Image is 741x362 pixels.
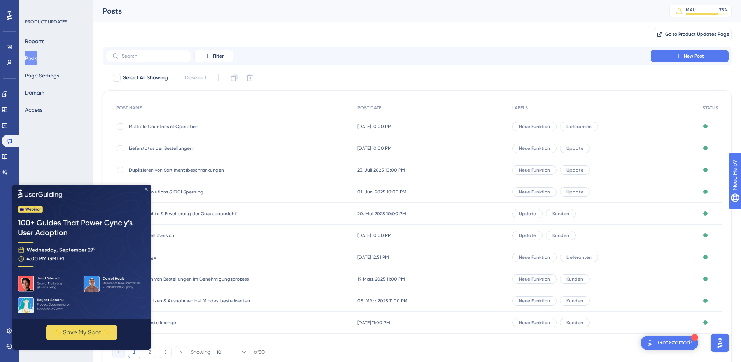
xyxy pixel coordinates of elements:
[357,145,392,151] span: [DATE] 10:00 PM
[665,31,729,37] span: Go to Product Updates Page
[651,50,729,62] button: New Post
[129,276,253,282] span: Bearbeiten von Bestellungen im Genehmigungsprozess
[129,298,253,304] span: Interne Notizen & Ausnahmen bei Mindestbestellwerten
[357,123,392,130] span: [DATE] 10:00 PM
[25,86,44,100] button: Domain
[116,105,142,111] span: POST NAME
[357,298,408,304] span: 05. März 2025 11:00 PM
[654,28,732,40] button: Go to Product Updates Page
[254,349,265,356] div: of 30
[129,211,253,217] span: Neue Berichte & Erweiterung der Gruppenansicht!
[357,167,405,173] span: 23. Juli 2025 10:00 PM
[213,53,224,59] span: Filter
[702,105,718,111] span: STATUS
[129,254,253,260] span: Folgebelege
[159,346,172,358] button: 3
[686,7,696,13] div: MAU
[684,53,704,59] span: New Post
[128,346,140,358] button: 1
[641,336,698,350] div: Open Get Started! checklist, remaining modules: 1
[658,339,692,347] div: Get Started!
[566,298,583,304] span: Kunden
[519,320,550,326] span: Neue Funktion
[25,34,44,48] button: Reports
[217,349,221,355] span: 10
[25,19,67,25] div: PRODUCT UPDATES
[185,73,207,83] span: Deselect
[708,331,732,355] iframe: UserGuiding AI Assistant Launcher
[645,338,655,348] img: launcher-image-alternative-text
[25,69,59,83] button: Page Settings
[519,145,550,151] span: Neue Funktion
[25,51,37,65] button: Posts
[566,320,583,326] span: Kunden
[144,346,156,358] button: 2
[178,71,214,85] button: Deselect
[357,189,406,195] span: 01. Juni 2025 10:00 PM
[357,211,406,217] span: 20. Mai 2025 10:00 PM
[103,5,650,16] div: Posts
[18,2,49,11] span: Need Help?
[129,320,253,326] span: Mindestbestellmenge
[25,103,42,117] button: Access
[357,254,389,260] span: [DATE] 12:51 PM
[552,232,569,239] span: Kunden
[357,320,390,326] span: [DATE] 11:00 PM
[123,73,168,83] span: Select All Showing
[519,123,550,130] span: Neue Funktion
[519,167,550,173] span: Neue Funktion
[357,105,381,111] span: POST DATE
[519,211,536,217] span: Update
[519,189,550,195] span: Neue Funktion
[34,141,105,156] button: ✨ Save My Spot!✨
[566,167,583,173] span: Update
[132,3,135,6] div: Close Preview
[129,232,253,239] span: Neue Bestellübersicht
[191,349,210,356] div: Showing
[129,167,253,173] span: Duplizieren von Sortimentsbeschränkungen
[566,123,592,130] span: Lieferanten
[566,189,583,195] span: Update
[691,334,698,341] div: 1
[357,232,392,239] span: [DATE] 10:00 PM
[129,123,253,130] span: Multiple Countries of Operation
[519,254,550,260] span: Neue Funktion
[129,189,253,195] span: Longtail Solutions & OCI Sperrung
[552,211,569,217] span: Kunden
[566,254,592,260] span: Lieferanten
[566,145,583,151] span: Update
[357,276,405,282] span: 19. März 2025 11:00 PM
[566,276,583,282] span: Kunden
[719,7,728,13] div: 78 %
[129,145,253,151] span: Lieferstatus der Bestellungen!
[217,346,248,358] button: 10
[122,53,185,59] input: Search
[194,50,233,62] button: Filter
[519,298,550,304] span: Neue Funktion
[519,232,536,239] span: Update
[512,105,528,111] span: LABELS
[519,276,550,282] span: Neue Funktion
